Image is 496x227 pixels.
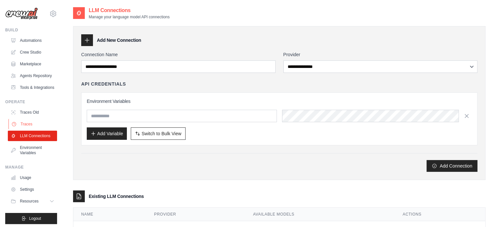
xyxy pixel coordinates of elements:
button: Logout [5,213,57,224]
h3: Environment Variables [87,98,472,105]
a: Tools & Integrations [8,82,57,93]
th: Provider [146,208,245,221]
a: Environment Variables [8,142,57,158]
label: Connection Name [81,51,276,58]
div: Operate [5,99,57,105]
h2: LLM Connections [89,7,170,14]
a: Automations [8,35,57,46]
a: Marketplace [8,59,57,69]
span: Logout [29,216,41,221]
img: Logo [5,8,38,20]
a: Usage [8,172,57,183]
th: Name [73,208,146,221]
a: Crew Studio [8,47,57,57]
button: Resources [8,196,57,206]
h3: Add New Connection [97,37,141,43]
span: Switch to Bulk View [142,130,181,137]
th: Actions [395,208,485,221]
button: Add Variable [87,127,127,140]
button: Switch to Bulk View [131,127,186,140]
div: Manage [5,165,57,170]
label: Provider [283,51,478,58]
a: LLM Connections [8,131,57,141]
h3: Existing LLM Connections [89,193,144,200]
a: Settings [8,184,57,195]
th: Available Models [245,208,395,221]
p: Manage your language model API connections [89,14,170,20]
a: Traces [8,119,58,129]
a: Traces Old [8,107,57,118]
div: Build [5,27,57,33]
h4: API Credentials [81,81,126,87]
span: Resources [20,199,38,204]
button: Add Connection [427,160,477,172]
a: Agents Repository [8,71,57,81]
